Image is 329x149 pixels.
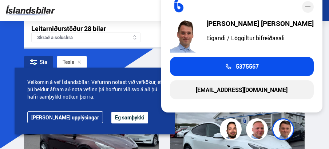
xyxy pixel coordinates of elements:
[247,119,269,141] img: siFngHWaQ9KaOqBr.png
[170,19,199,53] img: FbJEzSuNWCJXmdc-.webp
[31,33,140,42] div: Skráð á söluskrá
[273,119,295,141] img: FbJEzSuNWCJXmdc-.webp
[63,59,75,65] span: Tesla
[24,56,53,68] div: Sía
[206,35,314,41] div: Eigandi / Löggiltur bifreiðasali
[27,111,103,123] a: [PERSON_NAME] upplýsingar
[170,80,314,99] a: [EMAIL_ADDRESS][DOMAIN_NAME]
[27,79,162,100] span: Velkomin á vef Íslandsbílar. Vefurinn notast við vefkökur, ef þú heldur áfram að nota vefinn þá h...
[111,112,148,123] button: Ég samþykki
[31,25,297,33] div: Leitarniðurstöður 28 bílar
[170,57,314,76] a: 5375567
[206,19,314,28] div: [PERSON_NAME] [PERSON_NAME]
[6,3,55,18] img: G0Ugv5HjCgRt.svg
[302,1,314,13] div: close
[236,63,259,70] span: 5375567
[221,119,243,141] img: nhp88E3Fdnt1Opn2.png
